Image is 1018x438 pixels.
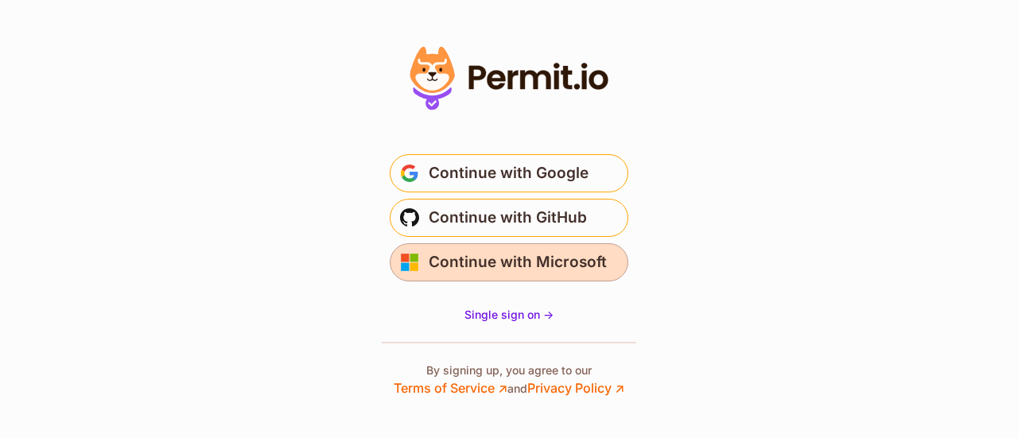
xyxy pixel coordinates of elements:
[527,380,624,396] a: Privacy Policy ↗
[464,308,554,321] span: Single sign on ->
[464,307,554,323] a: Single sign on ->
[429,161,589,186] span: Continue with Google
[429,205,587,231] span: Continue with GitHub
[390,243,628,281] button: Continue with Microsoft
[390,154,628,192] button: Continue with Google
[394,362,624,397] p: By signing up, you agree to our and
[390,199,628,237] button: Continue with GitHub
[429,250,607,275] span: Continue with Microsoft
[394,380,507,396] a: Terms of Service ↗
